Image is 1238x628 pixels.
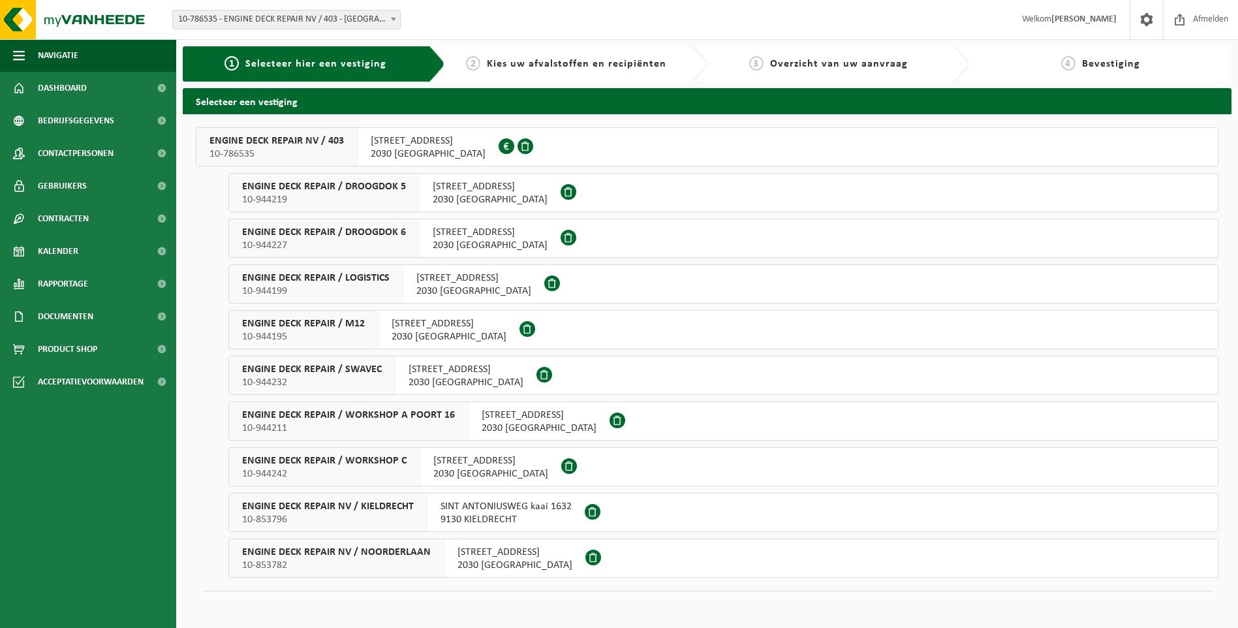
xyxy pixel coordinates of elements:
span: 1 [224,56,239,71]
button: ENGINE DECK REPAIR / DROOGDOK 6 10-944227 [STREET_ADDRESS]2030 [GEOGRAPHIC_DATA] [228,219,1218,258]
span: Selecteer hier een vestiging [245,59,386,69]
span: 2 [466,56,480,71]
span: SINT ANTONIUSWEG kaai 1632 [441,500,572,513]
span: Bevestiging [1082,59,1140,69]
span: Acceptatievoorwaarden [38,366,144,398]
span: 10-944195 [242,330,365,343]
span: Dashboard [38,72,87,104]
button: ENGINE DECK REPAIR / LOGISTICS 10-944199 [STREET_ADDRESS]2030 [GEOGRAPHIC_DATA] [228,264,1218,304]
span: ENGINE DECK REPAIR / DROOGDOK 5 [242,180,406,193]
span: Overzicht van uw aanvraag [770,59,908,69]
span: 10-944219 [242,193,406,206]
button: ENGINE DECK REPAIR / DROOGDOK 5 10-944219 [STREET_ADDRESS]2030 [GEOGRAPHIC_DATA] [228,173,1218,212]
span: Navigatie [38,39,78,72]
span: ENGINE DECK REPAIR NV / KIELDRECHT [242,500,414,513]
span: [STREET_ADDRESS] [433,454,548,467]
button: ENGINE DECK REPAIR / WORKSHOP C 10-944242 [STREET_ADDRESS]2030 [GEOGRAPHIC_DATA] [228,447,1218,486]
span: [STREET_ADDRESS] [457,546,572,559]
span: 10-944242 [242,467,407,480]
span: 3 [749,56,764,71]
span: [STREET_ADDRESS] [433,226,548,239]
span: 2030 [GEOGRAPHIC_DATA] [371,148,486,161]
span: Contracten [38,202,89,235]
h2: Selecteer een vestiging [183,88,1231,114]
span: 2030 [GEOGRAPHIC_DATA] [482,422,596,435]
span: 9130 KIELDRECHT [441,513,572,526]
span: ENGINE DECK REPAIR NV / NOORDERLAAN [242,546,431,559]
span: 10-944211 [242,422,455,435]
span: 10-944199 [242,285,390,298]
button: ENGINE DECK REPAIR NV / KIELDRECHT 10-853796 SINT ANTONIUSWEG kaai 16329130 KIELDRECHT [228,493,1218,532]
span: ENGINE DECK REPAIR / WORKSHOP A POORT 16 [242,409,455,422]
strong: [PERSON_NAME] [1051,14,1117,24]
button: ENGINE DECK REPAIR / WORKSHOP A POORT 16 10-944211 [STREET_ADDRESS]2030 [GEOGRAPHIC_DATA] [228,401,1218,441]
span: Bedrijfsgegevens [38,104,114,137]
span: ENGINE DECK REPAIR / LOGISTICS [242,272,390,285]
span: Kalender [38,235,78,268]
span: 2030 [GEOGRAPHIC_DATA] [416,285,531,298]
button: ENGINE DECK REPAIR NV / NOORDERLAAN 10-853782 [STREET_ADDRESS]2030 [GEOGRAPHIC_DATA] [228,539,1218,578]
span: Documenten [38,300,93,333]
span: [STREET_ADDRESS] [416,272,531,285]
span: 2030 [GEOGRAPHIC_DATA] [433,193,548,206]
span: ENGINE DECK REPAIR / DROOGDOK 6 [242,226,406,239]
span: 2030 [GEOGRAPHIC_DATA] [409,376,523,389]
span: 2030 [GEOGRAPHIC_DATA] [433,467,548,480]
span: ENGINE DECK REPAIR / M12 [242,317,365,330]
span: 10-853796 [242,513,414,526]
button: ENGINE DECK REPAIR / M12 10-944195 [STREET_ADDRESS]2030 [GEOGRAPHIC_DATA] [228,310,1218,349]
span: 10-944227 [242,239,406,252]
span: 10-853782 [242,559,431,572]
span: 2030 [GEOGRAPHIC_DATA] [433,239,548,252]
span: ENGINE DECK REPAIR NV / 403 [209,134,344,148]
span: 2030 [GEOGRAPHIC_DATA] [392,330,506,343]
span: 10-786535 - ENGINE DECK REPAIR NV / 403 - ANTWERPEN [172,10,401,29]
span: [STREET_ADDRESS] [409,363,523,376]
span: Rapportage [38,268,88,300]
button: ENGINE DECK REPAIR / SWAVEC 10-944232 [STREET_ADDRESS]2030 [GEOGRAPHIC_DATA] [228,356,1218,395]
span: Product Shop [38,333,97,366]
span: [STREET_ADDRESS] [433,180,548,193]
span: Contactpersonen [38,137,114,170]
span: 2030 [GEOGRAPHIC_DATA] [457,559,572,572]
span: 10-786535 - ENGINE DECK REPAIR NV / 403 - ANTWERPEN [173,10,400,29]
span: [STREET_ADDRESS] [371,134,486,148]
span: ENGINE DECK REPAIR / SWAVEC [242,363,382,376]
span: Gebruikers [38,170,87,202]
span: Kies uw afvalstoffen en recipiënten [487,59,666,69]
span: 10-944232 [242,376,382,389]
span: [STREET_ADDRESS] [482,409,596,422]
span: 10-786535 [209,148,344,161]
span: 4 [1061,56,1076,71]
button: ENGINE DECK REPAIR NV / 403 10-786535 [STREET_ADDRESS]2030 [GEOGRAPHIC_DATA] [196,127,1218,166]
span: [STREET_ADDRESS] [392,317,506,330]
span: ENGINE DECK REPAIR / WORKSHOP C [242,454,407,467]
